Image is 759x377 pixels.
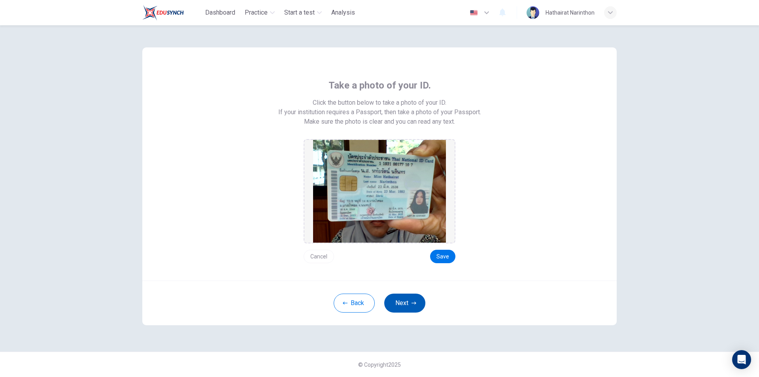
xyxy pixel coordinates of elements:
button: Practice [242,6,278,20]
button: Cancel [304,250,334,263]
div: Hathairat Narinthon [546,8,595,17]
div: Open Intercom Messenger [732,350,751,369]
span: Analysis [331,8,355,17]
button: Start a test [281,6,325,20]
img: en [469,10,479,16]
span: Start a test [284,8,315,17]
button: Next [384,294,425,313]
button: Dashboard [202,6,238,20]
span: Take a photo of your ID. [329,79,431,92]
button: Save [430,250,455,263]
img: preview screemshot [313,140,446,243]
span: © Copyright 2025 [358,362,401,368]
span: Practice [245,8,268,17]
span: Dashboard [205,8,235,17]
img: Profile picture [527,6,539,19]
button: Back [334,294,375,313]
img: Train Test logo [142,5,184,21]
a: Train Test logo [142,5,202,21]
span: Click the button below to take a photo of your ID. If your institution requires a Passport, then ... [278,98,481,117]
span: Make sure the photo is clear and you can read any text. [304,117,455,126]
button: Analysis [328,6,358,20]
